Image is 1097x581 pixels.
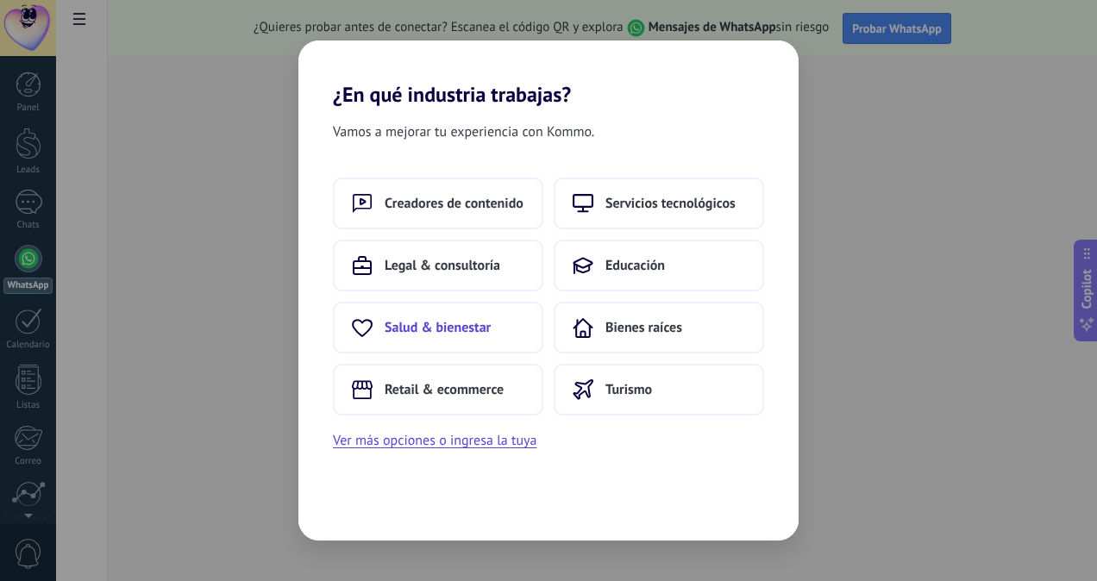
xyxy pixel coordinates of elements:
[605,381,652,398] span: Turismo
[554,364,764,415] button: Turismo
[298,41,799,107] h2: ¿En qué industria trabajas?
[333,364,543,415] button: Retail & ecommerce
[333,302,543,353] button: Salud & bienestar
[605,195,736,212] span: Servicios tecnológicos
[333,429,536,452] button: Ver más opciones o ingresa la tuya
[554,240,764,291] button: Educación
[385,257,500,274] span: Legal & consultoría
[385,319,491,336] span: Salud & bienestar
[333,240,543,291] button: Legal & consultoría
[554,302,764,353] button: Bienes raíces
[333,121,594,143] span: Vamos a mejorar tu experiencia con Kommo.
[605,319,682,336] span: Bienes raíces
[385,381,504,398] span: Retail & ecommerce
[554,178,764,229] button: Servicios tecnológicos
[333,178,543,229] button: Creadores de contenido
[605,257,665,274] span: Educación
[385,195,523,212] span: Creadores de contenido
